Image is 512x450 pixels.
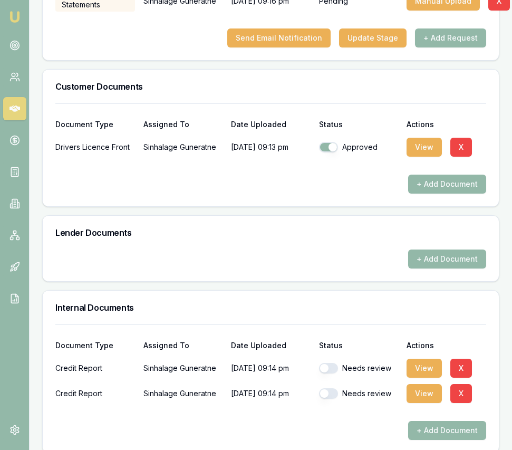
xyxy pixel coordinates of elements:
div: Drivers Licence Front [55,137,135,158]
div: Status [319,342,399,349]
div: Needs review [319,388,399,399]
button: View [407,138,442,157]
p: Sinhalage Guneratne [143,383,223,404]
button: + Add Request [415,28,486,47]
button: X [450,384,472,403]
div: Document Type [55,342,135,349]
div: Credit Report [55,358,135,379]
div: Approved [319,142,399,152]
button: + Add Document [408,250,486,269]
button: View [407,384,442,403]
p: [DATE] 09:14 pm [231,358,311,379]
div: Needs review [319,363,399,374]
div: Date Uploaded [231,342,311,349]
h3: Customer Documents [55,82,486,91]
div: Assigned To [143,121,223,128]
button: Update Stage [339,28,407,47]
button: Send Email Notification [227,28,331,47]
div: Actions [407,342,486,349]
div: Actions [407,121,486,128]
div: Credit Report [55,383,135,404]
div: Date Uploaded [231,121,311,128]
p: [DATE] 09:13 pm [231,137,311,158]
div: Document Type [55,121,135,128]
button: View [407,359,442,378]
div: Assigned To [143,342,223,349]
h3: Internal Documents [55,303,486,312]
div: Status [319,121,399,128]
button: X [450,138,472,157]
button: X [450,359,472,378]
button: + Add Document [408,421,486,440]
button: + Add Document [408,175,486,194]
p: Sinhalage Guneratne [143,358,223,379]
p: [DATE] 09:14 pm [231,383,311,404]
img: emu-icon-u.png [8,11,21,23]
p: Sinhalage Guneratne [143,137,223,158]
h3: Lender Documents [55,228,486,237]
